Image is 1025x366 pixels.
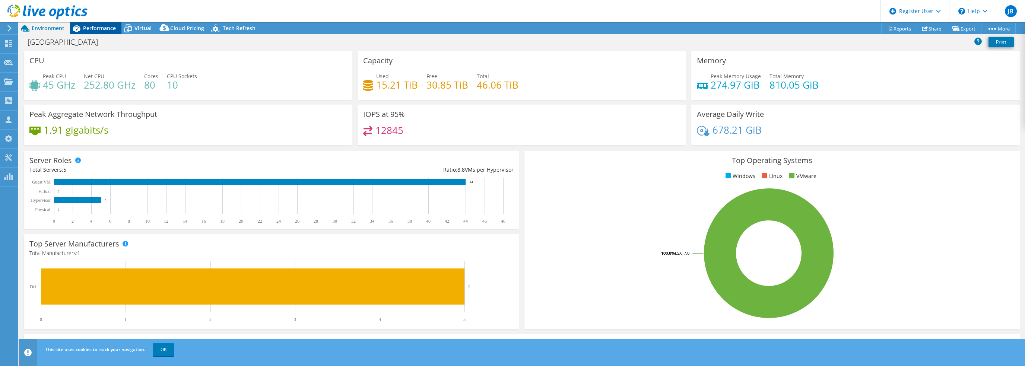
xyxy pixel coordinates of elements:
text: 48 [501,219,505,224]
h4: 1.91 gigabits/s [44,126,108,134]
span: CPU Sockets [167,73,197,80]
a: Reports [881,23,917,34]
h3: Memory [697,57,726,65]
span: Net CPU [84,73,104,80]
span: Total [477,73,489,80]
a: Export [947,23,981,34]
text: 5 [105,198,107,202]
h4: 15.21 TiB [376,81,418,89]
h4: 12845 [375,126,403,134]
text: 44 [463,219,468,224]
text: 32 [351,219,356,224]
text: 20 [239,219,243,224]
text: 30 [333,219,337,224]
span: Peak CPU [43,73,66,80]
li: Linux [760,172,783,180]
a: Share [917,23,947,34]
text: 2 [72,219,74,224]
span: Used [376,73,389,80]
text: 0 [58,208,60,211]
h4: 30.85 TiB [426,81,468,89]
text: 46 [482,219,487,224]
h4: 46.06 TiB [477,81,518,89]
h3: Server Roles [29,156,72,165]
text: 1 [124,317,127,322]
text: 2 [209,317,212,322]
text: 6 [109,219,111,224]
text: 28 [314,219,318,224]
h3: CPU [29,57,44,65]
h4: Total Manufacturers: [29,249,514,257]
text: Virtual [38,189,51,194]
span: Cloud Pricing [170,25,204,32]
a: OK [153,343,174,356]
text: Dell [30,284,38,289]
text: 44 [470,180,473,184]
h4: 678.21 GiB [713,126,762,134]
text: 4 [90,219,92,224]
text: 4 [379,317,381,322]
text: 24 [276,219,281,224]
text: Guest VM [32,179,51,185]
text: 0 [58,190,60,193]
span: Free [426,73,437,80]
text: 0 [53,219,55,224]
text: 40 [426,219,431,224]
span: Virtual [134,25,152,32]
text: 10 [145,219,150,224]
text: 14 [183,219,187,224]
h4: 810.05 GiB [769,81,819,89]
h3: Capacity [363,57,393,65]
span: 5 [63,166,66,173]
span: This site uses cookies to track your navigation. [45,346,145,353]
svg: \n [958,8,965,15]
h3: Peak Aggregate Network Throughput [29,110,157,118]
h4: 10 [167,81,197,89]
a: Print [988,37,1014,47]
text: 12 [164,219,168,224]
tspan: ESXi 7.0 [675,250,689,256]
text: 34 [370,219,374,224]
a: More [981,23,1016,34]
text: 5 [463,317,466,322]
h1: [GEOGRAPHIC_DATA] [24,38,110,46]
span: Performance [83,25,116,32]
div: Total Servers: [29,166,272,174]
span: Tech Refresh [223,25,256,32]
div: Ratio: VMs per Hypervisor [272,166,514,174]
text: 0 [40,317,42,322]
tspan: 100.0% [661,250,675,256]
text: 16 [201,219,206,224]
h4: 80 [144,81,158,89]
h3: Top Server Manufacturers [29,240,119,248]
span: 1 [77,249,80,257]
text: 18 [220,219,225,224]
text: 3 [294,317,296,322]
text: 22 [258,219,262,224]
span: Cores [144,73,158,80]
span: Total Memory [769,73,804,80]
h4: 45 GHz [43,81,75,89]
text: 36 [388,219,393,224]
text: Physical [35,207,50,212]
span: 8.8 [457,166,465,173]
text: Hypervisor [31,198,51,203]
span: Environment [32,25,64,32]
text: 38 [407,219,412,224]
text: 5 [468,284,470,289]
text: 8 [128,219,130,224]
li: Windows [724,172,755,180]
h3: Top Operating Systems [530,156,1014,165]
text: 42 [445,219,449,224]
span: Peak Memory Usage [711,73,761,80]
li: VMware [787,172,816,180]
span: JB [1005,5,1017,17]
h3: Average Daily Write [697,110,764,118]
text: 26 [295,219,299,224]
h4: 252.80 GHz [84,81,136,89]
h3: IOPS at 95% [363,110,405,118]
h4: 274.97 GiB [711,81,761,89]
